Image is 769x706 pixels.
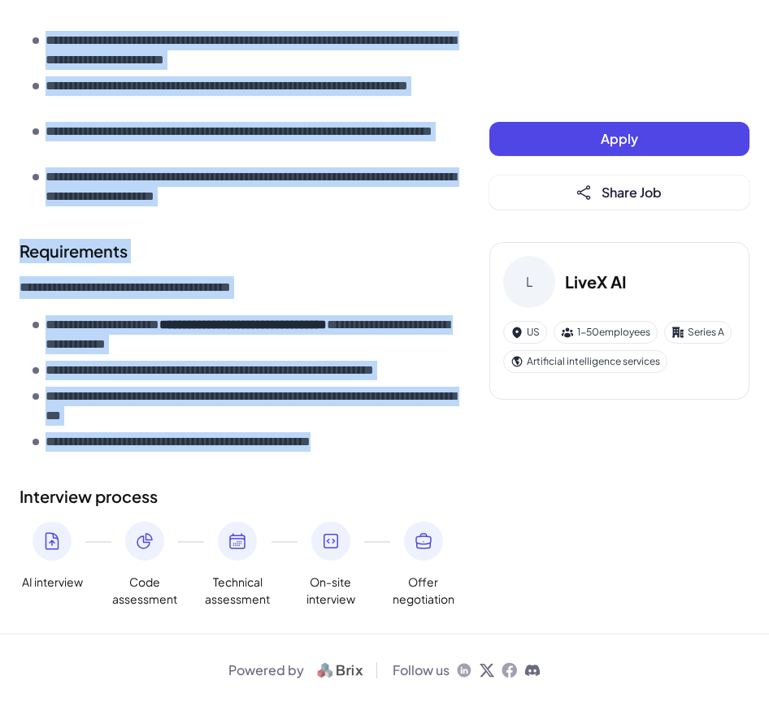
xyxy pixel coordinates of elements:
[503,350,667,373] div: Artificial intelligence services
[489,175,749,210] button: Share Job
[554,321,658,344] div: 1-50 employees
[393,661,450,680] span: Follow us
[602,184,662,201] span: Share Job
[391,574,456,608] span: Offer negotiation
[489,122,749,156] button: Apply
[565,270,627,294] h3: LiveX AI
[601,130,638,147] span: Apply
[112,574,177,608] span: Code assessment
[20,484,457,509] h2: Interview process
[664,321,732,344] div: Series A
[228,661,304,680] span: Powered by
[311,661,370,680] img: logo
[20,239,457,263] h2: Requirements
[298,574,363,608] span: On-site interview
[22,574,83,591] span: AI interview
[503,321,547,344] div: US
[503,256,555,308] div: L
[205,574,270,608] span: Technical assessment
